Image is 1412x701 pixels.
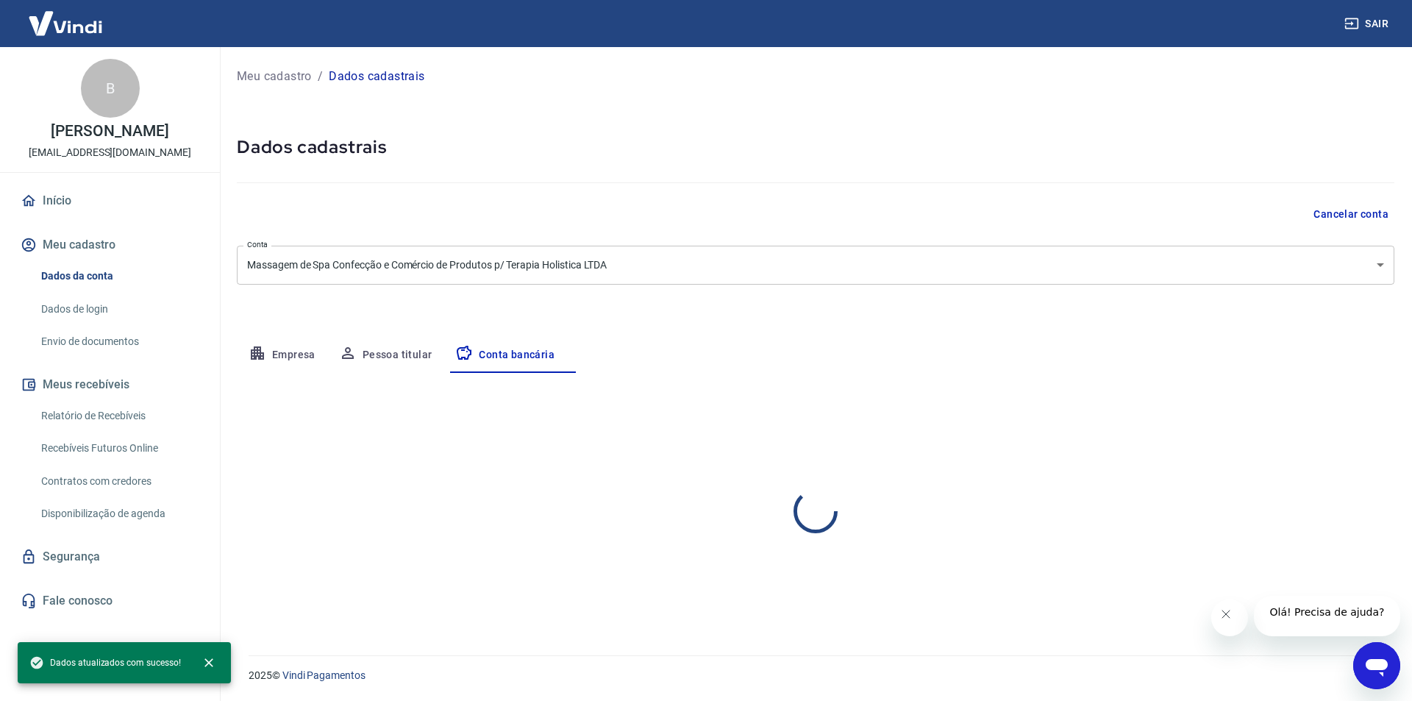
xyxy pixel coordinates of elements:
p: 2025 © [249,668,1377,683]
a: Contratos com credores [35,466,202,497]
button: close [193,647,225,679]
a: Vindi Pagamentos [282,669,366,681]
label: Conta [247,239,268,250]
img: Vindi [18,1,113,46]
p: [PERSON_NAME] [51,124,168,139]
p: [EMAIL_ADDRESS][DOMAIN_NAME] [29,145,191,160]
button: Conta bancária [443,338,566,373]
button: Meus recebíveis [18,369,202,401]
button: Pessoa titular [327,338,444,373]
a: Recebíveis Futuros Online [35,433,202,463]
p: / [318,68,323,85]
button: Meu cadastro [18,229,202,261]
button: Empresa [237,338,327,373]
span: Dados atualizados com sucesso! [29,655,181,670]
a: Início [18,185,202,217]
a: Segurança [18,541,202,573]
div: B [81,59,140,118]
a: Dados da conta [35,261,202,291]
h5: Dados cadastrais [237,135,1394,159]
iframe: Botão para abrir a janela de mensagens [1353,642,1400,689]
a: Dados de login [35,294,202,324]
iframe: Fechar mensagem [1211,599,1248,636]
a: Relatório de Recebíveis [35,401,202,431]
a: Envio de documentos [35,327,202,357]
a: Disponibilização de agenda [35,499,202,529]
button: Cancelar conta [1308,201,1394,228]
div: Massagem de Spa Confecção e Comércio de Produtos p/ Terapia Holistica LTDA [237,246,1394,285]
p: Dados cadastrais [329,68,424,85]
iframe: Mensagem da empresa [1254,596,1400,636]
button: Sair [1341,10,1394,38]
a: Meu cadastro [237,68,312,85]
a: Fale conosco [18,585,202,617]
